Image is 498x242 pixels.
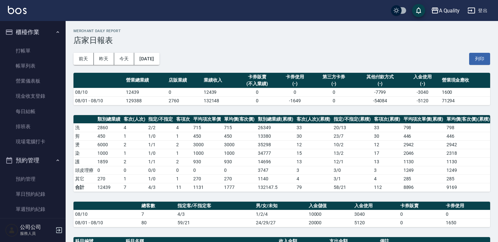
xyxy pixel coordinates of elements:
[192,166,222,174] td: 0
[357,73,403,80] div: 其他付款方式
[402,166,445,174] td: 1249
[73,183,96,192] td: 合計
[94,53,114,65] button: 昨天
[295,149,332,157] td: 15
[140,202,176,210] th: 總客數
[445,115,491,124] th: 單均價(客次價)(累積)
[278,88,313,96] td: 0
[295,166,332,174] td: 3
[222,157,257,166] td: 930
[175,157,192,166] td: 2
[122,174,147,183] td: 1
[3,43,63,58] a: 打帳單
[439,7,460,15] div: A Quality
[134,53,159,65] button: [DATE]
[444,210,490,218] td: 0
[314,80,354,87] div: (-)
[124,73,167,88] th: 營業總業績
[3,104,63,119] a: 每日結帳
[147,174,175,183] td: 1 / 0
[357,80,403,87] div: (-)
[372,157,402,166] td: 13
[124,88,167,96] td: 12439
[73,53,94,65] button: 前天
[73,174,96,183] td: 其它
[192,149,222,157] td: 1000
[175,149,192,157] td: 1
[469,53,490,65] button: 列印
[73,36,490,45] h3: 店家日報表
[73,166,96,174] td: 頭皮理療
[444,218,490,227] td: 1650
[122,132,147,140] td: 1
[372,183,402,192] td: 112
[202,73,237,88] th: 業績收入
[445,183,491,192] td: 9169
[167,88,202,96] td: 0
[73,123,96,132] td: 洗
[192,183,222,192] td: 1131
[332,123,372,132] td: 20 / 13
[176,210,254,218] td: 4/3
[3,171,63,187] a: 預約管理
[202,96,237,105] td: 132148
[73,218,140,227] td: 08/01 - 08/10
[140,218,176,227] td: 80
[237,88,278,96] td: 0
[96,183,122,192] td: 12439
[73,202,490,227] table: a dense table
[3,58,63,73] a: 帳單列表
[256,123,295,132] td: 26349
[313,96,355,105] td: 0
[167,96,202,105] td: 2760
[73,149,96,157] td: 染
[237,96,278,105] td: 0
[167,73,202,88] th: 店販業績
[372,123,402,132] td: 33
[399,202,445,210] th: 卡券販賣
[402,140,445,149] td: 2942
[295,183,332,192] td: 79
[372,149,402,157] td: 17
[295,157,332,166] td: 13
[332,132,372,140] td: 23 / 7
[3,24,63,41] button: 櫃檯作業
[407,73,439,80] div: 入金使用
[372,140,402,149] td: 12
[332,166,372,174] td: 3 / 0
[402,115,445,124] th: 平均項次單價(累積)
[73,157,96,166] td: 護
[3,187,63,202] a: 單日預約紀錄
[175,132,192,140] td: 1
[256,132,295,140] td: 13380
[147,132,175,140] td: 1 / 0
[402,157,445,166] td: 1130
[222,115,257,124] th: 單均價(客次價)
[222,123,257,132] td: 715
[73,132,96,140] td: 剪
[353,218,399,227] td: 5120
[122,140,147,149] td: 2
[114,53,135,65] button: 今天
[440,88,490,96] td: 1600
[256,174,295,183] td: 1140
[412,4,425,17] button: save
[313,88,355,96] td: 0
[402,174,445,183] td: 285
[372,166,402,174] td: 3
[445,166,491,174] td: 1249
[175,174,192,183] td: 1
[96,132,122,140] td: 450
[147,166,175,174] td: 0 / 0
[3,73,63,89] a: 營業儀表板
[20,231,53,236] p: 服務人員
[192,132,222,140] td: 450
[192,115,222,124] th: 平均項次單價
[122,149,147,157] td: 1
[353,210,399,218] td: 3040
[444,202,490,210] th: 卡券使用
[256,140,295,149] td: 35298
[295,123,332,132] td: 33
[307,202,353,210] th: 入金儲值
[73,96,124,105] td: 08/01 - 08/10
